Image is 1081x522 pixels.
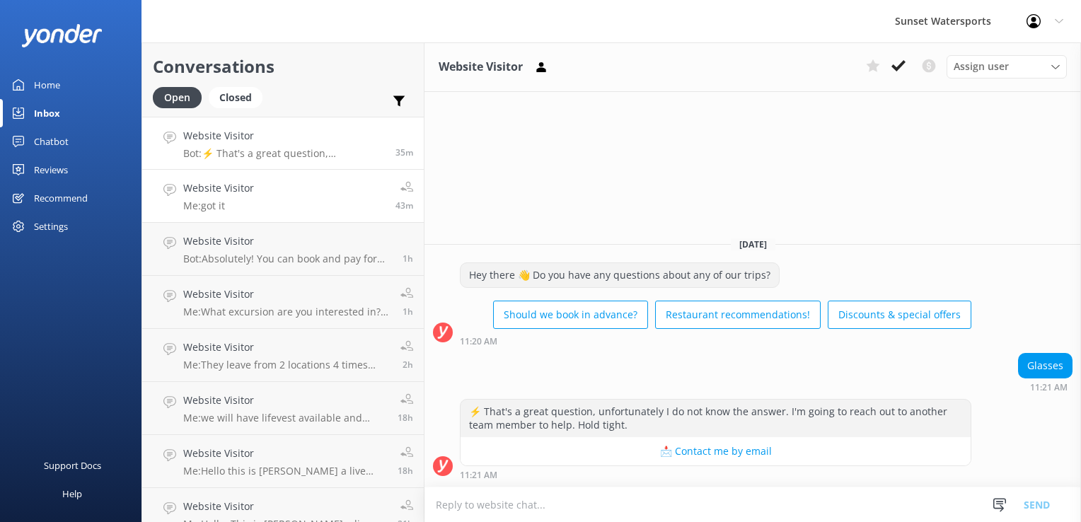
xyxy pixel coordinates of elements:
[460,336,971,346] div: Sep 20 2025 10:20am (UTC -05:00) America/Cancun
[183,499,387,514] h4: Website Visitor
[1019,354,1072,378] div: Glasses
[183,412,387,424] p: Me: we will have lifevest available and professional crew on board
[34,71,60,99] div: Home
[183,233,392,249] h4: Website Visitor
[21,24,103,47] img: yonder-white-logo.png
[493,301,648,329] button: Should we book in advance?
[183,286,390,302] h4: Website Visitor
[142,117,424,170] a: Website VisitorBot:⚡ That's a great question, unfortunately I do not know the answer. I'm going t...
[731,238,775,250] span: [DATE]
[460,337,497,346] strong: 11:20 AM
[947,55,1067,78] div: Assign User
[395,146,413,158] span: Sep 20 2025 10:21am (UTC -05:00) America/Cancun
[142,435,424,488] a: Website VisitorMe:Hello this is [PERSON_NAME] a live agent from [GEOGRAPHIC_DATA], the Sunset Sip...
[439,58,523,76] h3: Website Visitor
[183,340,390,355] h4: Website Visitor
[183,128,385,144] h4: Website Visitor
[153,87,202,108] div: Open
[461,400,971,437] div: ⚡ That's a great question, unfortunately I do not know the answer. I'm going to reach out to anot...
[34,127,69,156] div: Chatbot
[398,412,413,424] span: Sep 19 2025 04:07pm (UTC -05:00) America/Cancun
[34,156,68,184] div: Reviews
[34,212,68,240] div: Settings
[1018,382,1073,392] div: Sep 20 2025 10:21am (UTC -05:00) America/Cancun
[142,329,424,382] a: Website VisitorMe:They leave from 2 locations 4 times perr day. When are you coming to [GEOGRAPHI...
[183,359,390,371] p: Me: They leave from 2 locations 4 times perr day. When are you coming to [GEOGRAPHIC_DATA]?
[183,446,387,461] h4: Website Visitor
[183,253,392,265] p: Bot: Absolutely! You can book and pay for your sister-in-law and her friend to go on the cruise e...
[183,147,385,160] p: Bot: ⚡ That's a great question, unfortunately I do not know the answer. I'm going to reach out to...
[44,451,101,480] div: Support Docs
[142,382,424,435] a: Website VisitorMe:we will have lifevest available and professional crew on board18h
[183,180,254,196] h4: Website Visitor
[183,306,390,318] p: Me: What excursion are you interested in? I am live and in [GEOGRAPHIC_DATA] now!
[142,223,424,276] a: Website VisitorBot:Absolutely! You can book and pay for your sister-in-law and her friend to go o...
[209,87,262,108] div: Closed
[403,359,413,371] span: Sep 20 2025 07:58am (UTC -05:00) America/Cancun
[183,465,387,477] p: Me: Hello this is [PERSON_NAME] a live agent from [GEOGRAPHIC_DATA], the Sunset Sip and Sail depa...
[142,276,424,329] a: Website VisitorMe:What excursion are you interested in? I am live and in [GEOGRAPHIC_DATA] now!1h
[461,263,779,287] div: Hey there 👋 Do you have any questions about any of our trips?
[153,89,209,105] a: Open
[954,59,1009,74] span: Assign user
[403,306,413,318] span: Sep 20 2025 09:25am (UTC -05:00) America/Cancun
[403,253,413,265] span: Sep 20 2025 09:48am (UTC -05:00) America/Cancun
[142,170,424,223] a: Website VisitorMe:got it43m
[828,301,971,329] button: Discounts & special offers
[655,301,821,329] button: Restaurant recommendations!
[34,99,60,127] div: Inbox
[395,199,413,211] span: Sep 20 2025 10:13am (UTC -05:00) America/Cancun
[62,480,82,508] div: Help
[34,184,88,212] div: Recommend
[460,471,497,480] strong: 11:21 AM
[1030,383,1068,392] strong: 11:21 AM
[183,199,254,212] p: Me: got it
[398,465,413,477] span: Sep 19 2025 03:58pm (UTC -05:00) America/Cancun
[461,437,971,465] button: 📩 Contact me by email
[153,53,413,80] h2: Conversations
[183,393,387,408] h4: Website Visitor
[209,89,270,105] a: Closed
[460,470,971,480] div: Sep 20 2025 10:21am (UTC -05:00) America/Cancun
